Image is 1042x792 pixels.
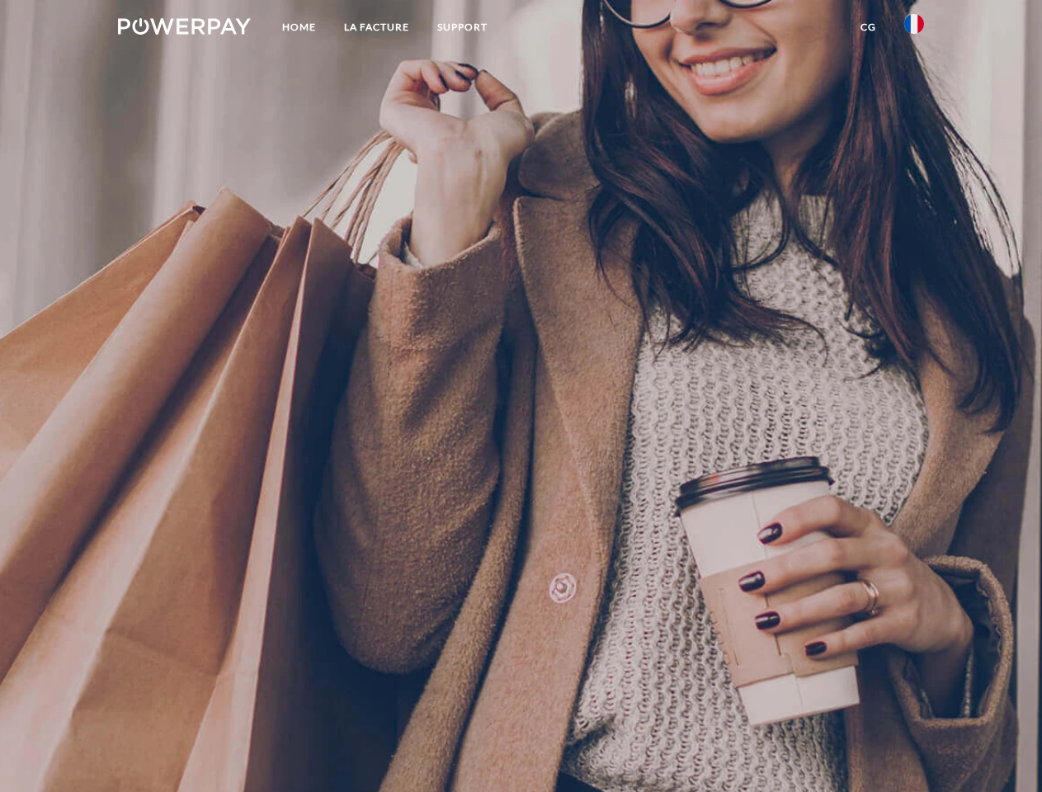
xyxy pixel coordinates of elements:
[118,18,251,35] img: logo-powerpay-white.svg
[846,12,890,42] a: CG
[904,14,924,34] img: fr
[330,12,423,42] a: LA FACTURE
[423,12,502,42] a: Support
[268,12,330,42] a: Home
